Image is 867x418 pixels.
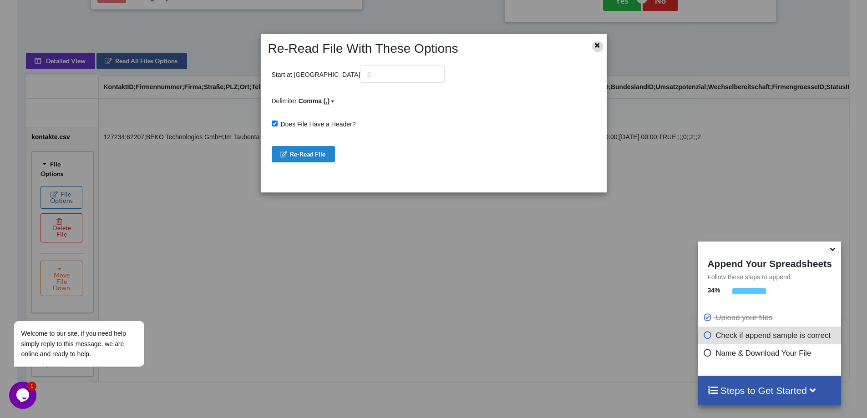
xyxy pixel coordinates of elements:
[707,287,720,294] b: 34 %
[9,239,173,377] iframe: chat widget
[360,65,445,83] input: 3
[703,347,838,359] p: Name & Download Your File
[698,272,841,282] p: Follow these steps to append
[703,312,838,323] p: Upload your files
[299,96,330,106] div: Comma (,)
[272,65,445,83] p: Start at [GEOGRAPHIC_DATA]
[272,97,336,105] span: Delimiter
[9,382,38,409] iframe: chat widget
[707,385,832,396] h4: Steps to Get Started
[703,330,838,341] p: Check if append sample is correct
[278,121,356,128] span: Does File Have a Header?
[272,146,335,162] button: Re-Read File
[264,41,575,56] h2: Re-Read File With These Options
[698,256,841,269] h4: Append Your Spreadsheets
